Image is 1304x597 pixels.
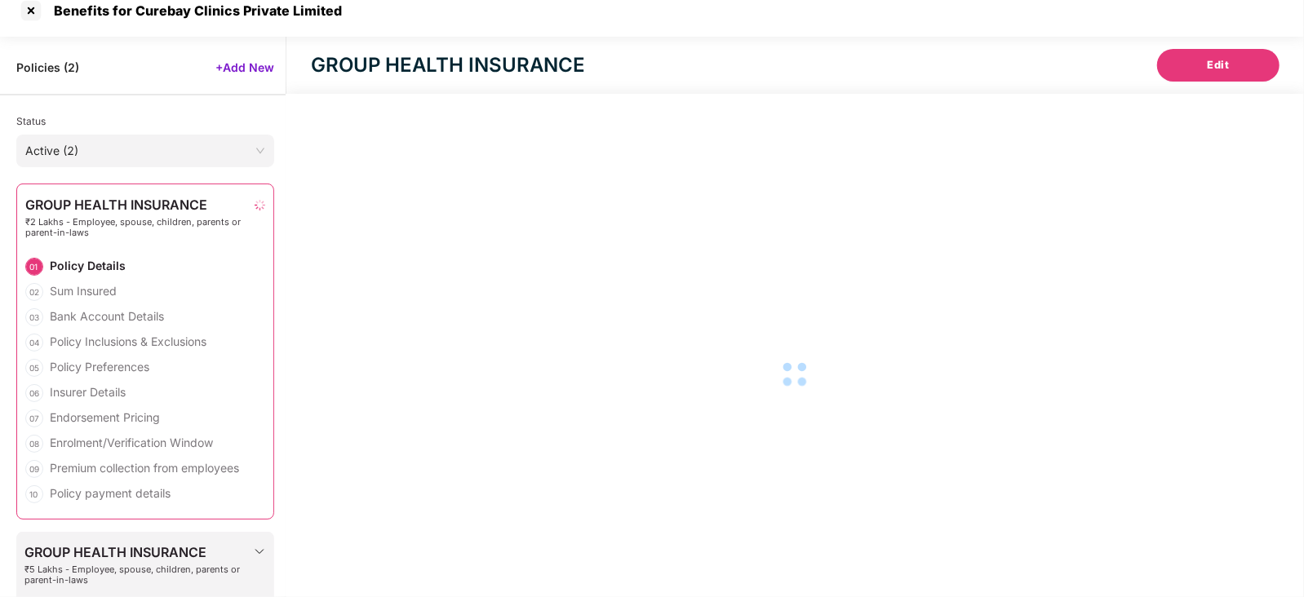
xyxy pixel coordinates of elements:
[25,283,43,301] div: 02
[25,308,43,326] div: 03
[1208,57,1230,73] span: Edit
[50,384,126,400] div: Insurer Details
[25,485,43,503] div: 10
[1157,49,1280,82] button: Edit
[25,197,255,212] span: GROUP HEALTH INSURANCE
[25,258,43,276] div: 01
[50,308,164,324] div: Bank Account Details
[25,435,43,453] div: 08
[25,384,43,402] div: 06
[25,359,43,377] div: 05
[44,2,342,19] div: Benefits for Curebay Clinics Private Limited
[25,409,43,427] div: 07
[50,435,213,450] div: Enrolment/Verification Window
[25,334,43,352] div: 04
[50,359,149,374] div: Policy Preferences
[50,409,160,425] div: Endorsement Pricing
[311,51,585,80] div: GROUP HEALTH INSURANCE
[50,460,239,475] div: Premium collection from employees
[16,115,46,127] span: Status
[25,217,255,238] span: ₹2 Lakhs - Employee, spouse, children, parents or parent-in-laws
[50,283,117,298] div: Sum Insured
[215,60,274,75] span: +Add New
[24,545,253,559] span: GROUP HEALTH INSURANCE
[50,485,171,501] div: Policy payment details
[24,564,253,586] span: ₹5 Lakhs - Employee, spouse, children, parents or parent-in-laws
[50,334,206,349] div: Policy Inclusions & Exclusions
[25,139,265,163] span: Active (2)
[50,258,126,273] div: Policy Details
[253,545,266,558] img: svg+xml;base64,PHN2ZyBpZD0iRHJvcGRvd24tMzJ4MzIiIHhtbG5zPSJodHRwOi8vd3d3LnczLm9yZy8yMDAwL3N2ZyIgd2...
[16,60,79,75] span: Policies ( 2 )
[25,460,43,478] div: 09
